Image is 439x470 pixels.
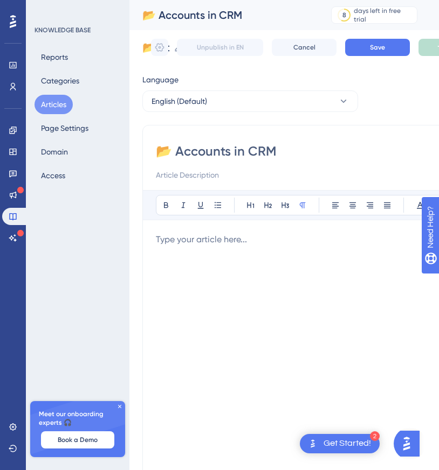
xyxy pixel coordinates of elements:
div: 📂 Accounts in CRM [142,8,304,23]
button: Domain [35,142,74,162]
button: Book a Demo [41,431,114,448]
div: KNOWLEDGE BASE [35,26,91,34]
span: Language [142,73,179,86]
div: Get Started! [324,438,371,450]
span: Book a Demo [58,436,98,444]
button: Access [35,166,72,185]
span: Save [370,43,385,52]
span: Need Help? [25,3,67,16]
iframe: UserGuiding AI Assistant Launcher [394,427,426,460]
input: Article Name [142,40,169,55]
div: days left in free trial [354,6,414,24]
button: Save [345,39,410,56]
div: 2 [370,431,380,441]
div: Open Get Started! checklist, remaining modules: 2 [300,434,380,453]
div: 8 [342,11,346,19]
button: Categories [35,71,86,90]
span: Meet our onboarding experts 🎧 [39,410,116,427]
span: Unpublish in EN [197,43,244,52]
button: Articles [35,95,73,114]
button: Page Settings [35,118,95,138]
span: Cancel [293,43,315,52]
span: English (Default) [152,95,207,108]
button: English (Default) [142,90,358,112]
button: Reports [35,47,74,67]
img: launcher-image-alternative-text [306,437,319,450]
button: Cancel [272,39,337,56]
button: Unpublish in EN [177,39,263,56]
